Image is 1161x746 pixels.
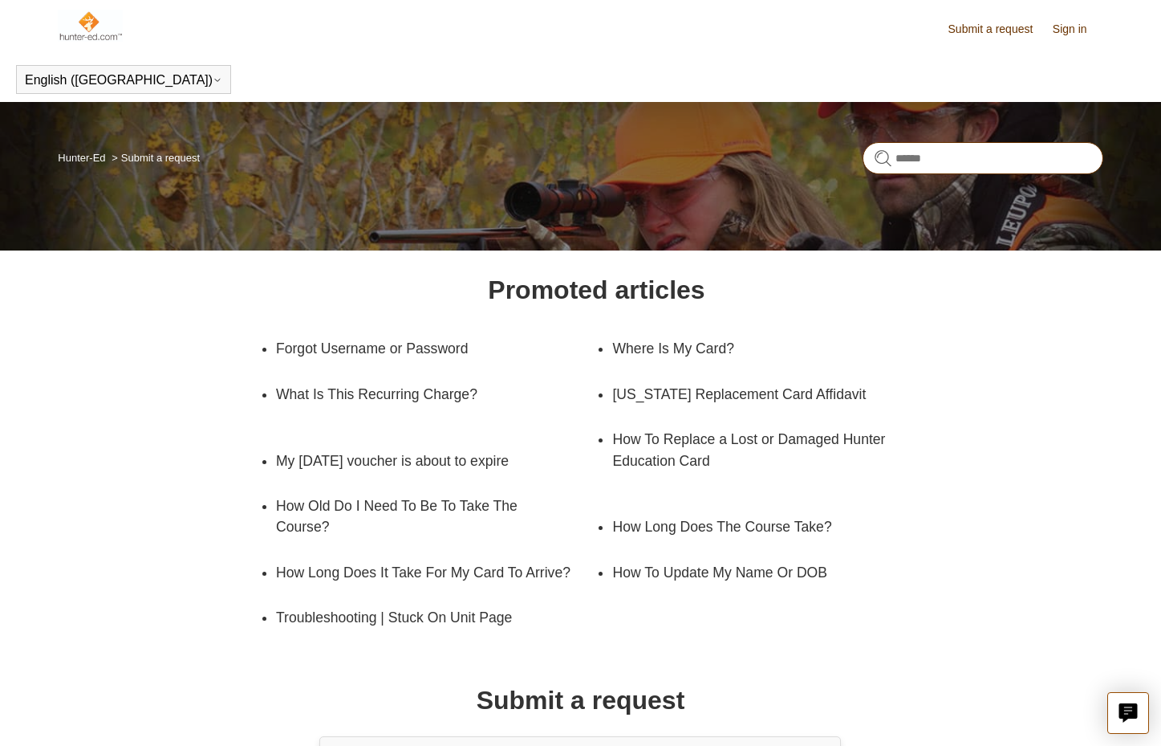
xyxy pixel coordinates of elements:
[612,504,909,549] a: How Long Does The Course Take?
[108,152,200,164] li: Submit a request
[276,550,597,595] a: How Long Does It Take For My Card To Arrive?
[276,326,573,371] a: Forgot Username or Password
[1053,21,1103,38] a: Sign in
[612,326,909,371] a: Where Is My Card?
[477,681,685,720] h1: Submit a request
[58,10,123,42] img: Hunter-Ed Help Center home page
[58,152,105,164] a: Hunter-Ed
[276,595,573,640] a: Troubleshooting | Stuck On Unit Page
[58,152,108,164] li: Hunter-Ed
[612,372,909,417] a: [US_STATE] Replacement Card Affidavit
[276,372,597,417] a: What Is This Recurring Charge?
[612,550,909,595] a: How To Update My Name Or DOB
[25,73,222,88] button: English ([GEOGRAPHIC_DATA])
[276,483,573,550] a: How Old Do I Need To Be To Take The Course?
[863,142,1103,174] input: Search
[276,438,573,483] a: My [DATE] voucher is about to expire
[612,417,933,483] a: How To Replace a Lost or Damaged Hunter Education Card
[948,21,1049,38] a: Submit a request
[1107,692,1149,734] button: Live chat
[488,271,704,309] h1: Promoted articles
